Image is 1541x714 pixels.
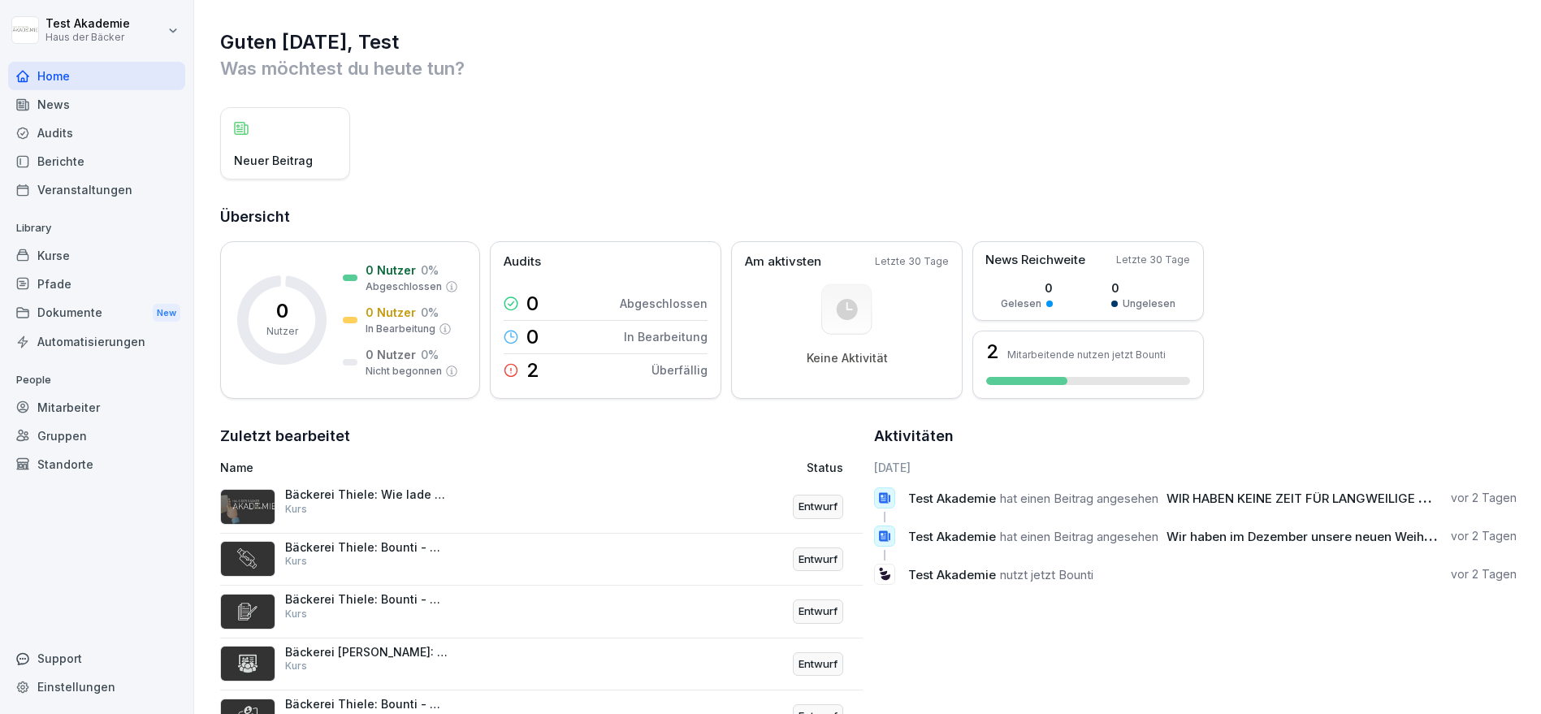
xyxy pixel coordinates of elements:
p: Bäckerei Thiele: Wie lade ich mir die Bounti App herunter? [285,487,448,502]
p: 0 [1001,279,1053,296]
p: vor 2 Tagen [1451,528,1517,544]
a: Standorte [8,450,185,478]
p: Überfällig [651,361,708,379]
p: Test Akademie [45,17,130,31]
p: Bäckerei Thiele: Bounti - Wie wird ein Kurs zugewiesen? [285,540,448,555]
p: Entwurf [799,656,838,673]
p: Mitarbeitende nutzen jetzt Bounti [1007,348,1166,361]
p: 0 Nutzer [366,262,416,279]
span: Test Akademie [908,529,996,544]
a: Automatisierungen [8,327,185,356]
a: Pfade [8,270,185,298]
p: Kurs [285,554,307,569]
h2: Übersicht [220,206,1517,228]
p: Entwurf [799,604,838,620]
a: Berichte [8,147,185,175]
p: Nutzer [266,324,298,339]
a: News [8,90,185,119]
p: vor 2 Tagen [1451,490,1517,506]
a: Bäckerei Thiele: Bounti - Wie erzeuge ich einen Kursbericht?KursEntwurf [220,586,863,638]
p: Bäckerei [PERSON_NAME]: Wie erzeuge ich einen Benutzerbericht? [285,645,448,660]
span: hat einen Beitrag angesehen [1000,491,1158,506]
a: Einstellungen [8,673,185,701]
a: Bäckerei [PERSON_NAME]: Wie erzeuge ich einen Benutzerbericht?KursEntwurf [220,638,863,691]
p: Am aktivsten [745,253,821,271]
p: Ungelesen [1123,296,1175,311]
p: 0 Nutzer [366,304,416,321]
a: Gruppen [8,422,185,450]
p: Bäckerei Thiele: Bounti - Wie erzeuge ich einen Kursbericht? [285,592,448,607]
div: Support [8,644,185,673]
p: Kurs [285,607,307,621]
span: hat einen Beitrag angesehen [1000,529,1158,544]
p: Letzte 30 Tage [1116,253,1190,267]
a: Mitarbeiter [8,393,185,422]
p: Keine Aktivität [807,351,888,366]
p: Abgeschlossen [620,295,708,312]
p: Nicht begonnen [366,364,442,379]
a: DokumenteNew [8,298,185,328]
img: h0ir0warzjvm1vzjfykkf11s.png [220,646,275,682]
p: 0 Nutzer [366,346,416,363]
p: Name [220,459,622,476]
p: Haus der Bäcker [45,32,130,43]
a: Kurse [8,241,185,270]
img: pkjk7b66iy5o0dy6bqgs99sq.png [220,541,275,577]
p: 0 [276,301,288,321]
p: Gelesen [1001,296,1041,311]
p: News Reichweite [985,251,1085,270]
p: In Bearbeitung [366,322,435,336]
p: Status [807,459,843,476]
p: 0 % [421,346,439,363]
p: Was möchtest du heute tun? [220,55,1517,81]
a: Bäckerei Thiele: Wie lade ich mir die Bounti App herunter?KursEntwurf [220,481,863,534]
h6: [DATE] [874,459,1517,476]
h1: Guten [DATE], Test [220,29,1517,55]
div: New [153,304,180,322]
a: Home [8,62,185,90]
p: Kurs [285,502,307,517]
div: Dokumente [8,298,185,328]
p: In Bearbeitung [624,328,708,345]
p: 2 [526,361,539,380]
span: Test Akademie [908,567,996,582]
img: yv9h8086xynjfnu9qnkzu07k.png [220,594,275,630]
p: 0 [526,327,539,347]
p: Kurs [285,659,307,673]
span: nutzt jetzt Bounti [1000,567,1093,582]
p: Entwurf [799,552,838,568]
a: Audits [8,119,185,147]
p: Abgeschlossen [366,279,442,294]
p: vor 2 Tagen [1451,566,1517,582]
p: Bäckerei Thiele: Bounti - Wie lege ich Benutzer an? [285,697,448,712]
img: s78w77shk91l4aeybtorc9h7.png [220,489,275,525]
p: Audits [504,253,541,271]
p: 0 % [421,262,439,279]
span: Test Akademie [908,491,996,506]
p: Letzte 30 Tage [875,254,949,269]
a: Veranstaltungen [8,175,185,204]
p: 0 [1111,279,1175,296]
p: 0 % [421,304,439,321]
h3: 2 [986,342,999,361]
p: Library [8,215,185,241]
p: Entwurf [799,499,838,515]
p: People [8,367,185,393]
a: Bäckerei Thiele: Bounti - Wie wird ein Kurs zugewiesen?KursEntwurf [220,534,863,586]
p: 0 [526,294,539,314]
h2: Aktivitäten [874,425,954,448]
p: Neuer Beitrag [234,152,313,169]
h2: Zuletzt bearbeitet [220,425,863,448]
